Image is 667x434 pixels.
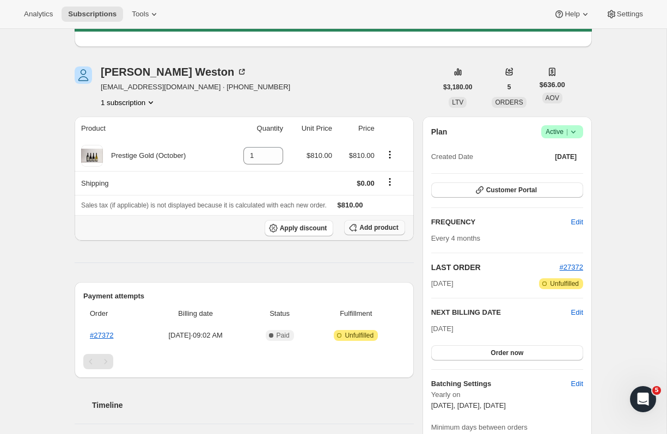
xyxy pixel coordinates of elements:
[630,386,656,412] iframe: Intercom live chat
[431,126,448,137] h2: Plan
[92,400,414,411] h2: Timeline
[560,262,583,273] button: #27372
[90,331,113,339] a: #27372
[83,302,142,326] th: Order
[431,217,571,228] h2: FREQUENCY
[345,331,374,340] span: Unfulfilled
[145,308,246,319] span: Billing date
[62,7,123,22] button: Subscriptions
[560,263,583,271] a: #27372
[546,126,579,137] span: Active
[431,151,473,162] span: Created Date
[101,66,247,77] div: [PERSON_NAME] Weston
[81,201,327,209] span: Sales tax (if applicable) is not displayed because it is calculated with each new order.
[252,308,307,319] span: Status
[225,117,286,140] th: Quantity
[75,66,92,84] span: Isabelle Weston
[550,279,579,288] span: Unfulfilled
[359,223,398,232] span: Add product
[617,10,643,19] span: Settings
[431,378,571,389] h6: Batching Settings
[571,378,583,389] span: Edit
[443,83,472,91] span: $3,180.00
[335,117,378,140] th: Price
[431,262,560,273] h2: LAST ORDER
[265,220,334,236] button: Apply discount
[431,401,506,409] span: [DATE], [DATE], [DATE]
[452,99,463,106] span: LTV
[277,331,290,340] span: Paid
[145,330,246,341] span: [DATE] · 09:02 AM
[132,10,149,19] span: Tools
[75,171,225,195] th: Shipping
[349,151,375,160] span: $810.00
[540,80,565,90] span: $636.00
[431,325,454,333] span: [DATE]
[357,179,375,187] span: $0.00
[565,10,579,19] span: Help
[431,278,454,289] span: [DATE]
[501,80,518,95] button: 5
[491,349,523,357] span: Order now
[307,151,332,160] span: $810.00
[431,182,583,198] button: Customer Portal
[431,234,480,242] span: Every 4 months
[68,10,117,19] span: Subscriptions
[548,149,583,164] button: [DATE]
[314,308,399,319] span: Fulfillment
[555,152,577,161] span: [DATE]
[103,150,186,161] div: Prestige Gold (October)
[17,7,59,22] button: Analytics
[24,10,53,19] span: Analytics
[338,201,363,209] span: $810.00
[547,7,597,22] button: Help
[546,94,559,102] span: AOV
[507,83,511,91] span: 5
[431,422,583,433] span: Minimum days between orders
[344,220,405,235] button: Add product
[101,82,290,93] span: [EMAIL_ADDRESS][DOMAIN_NAME] · [PHONE_NUMBER]
[83,291,405,302] h2: Payment attempts
[571,217,583,228] span: Edit
[286,117,335,140] th: Unit Price
[125,7,166,22] button: Tools
[495,99,523,106] span: ORDERS
[652,386,661,395] span: 5
[431,389,583,400] span: Yearly on
[566,127,568,136] span: |
[431,307,571,318] h2: NEXT BILLING DATE
[437,80,479,95] button: $3,180.00
[599,7,650,22] button: Settings
[83,354,405,369] nav: Pagination
[280,224,327,233] span: Apply discount
[101,97,156,108] button: Product actions
[431,345,583,360] button: Order now
[571,307,583,318] button: Edit
[565,375,590,393] button: Edit
[381,149,399,161] button: Product actions
[486,186,537,194] span: Customer Portal
[565,213,590,231] button: Edit
[75,117,225,140] th: Product
[381,176,399,188] button: Shipping actions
